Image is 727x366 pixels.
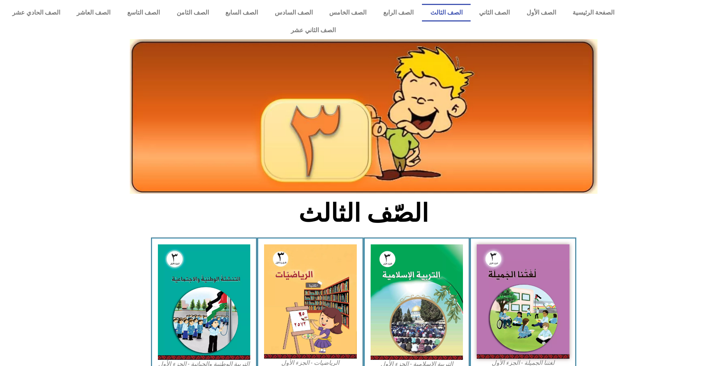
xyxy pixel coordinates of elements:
a: الصف الحادي عشر [4,4,69,21]
a: الصف التاسع [119,4,168,21]
a: الصف الخامس [321,4,375,21]
a: الصفحة الرئيسية [565,4,623,21]
a: الصف الثامن [168,4,217,21]
a: الصف الثاني [471,4,518,21]
a: الصف العاشر [69,4,119,21]
a: الصف الأول [518,4,565,21]
a: الصف الثالث [422,4,471,21]
h2: الصّف الثالث [237,198,490,228]
a: الصف السادس [266,4,321,21]
a: الصف الرابع [375,4,422,21]
a: الصف السابع [217,4,266,21]
a: الصف الثاني عشر [4,21,623,39]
